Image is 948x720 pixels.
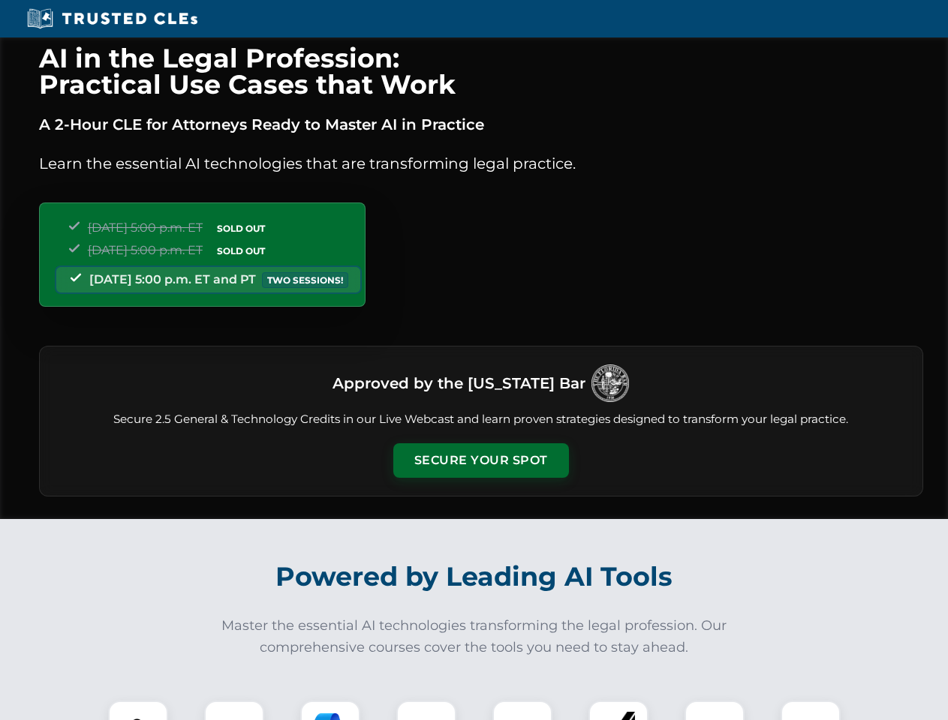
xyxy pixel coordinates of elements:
button: Secure Your Spot [393,443,569,478]
span: [DATE] 5:00 p.m. ET [88,220,203,235]
span: SOLD OUT [212,243,270,259]
span: [DATE] 5:00 p.m. ET [88,243,203,257]
span: SOLD OUT [212,220,270,236]
img: Trusted CLEs [23,7,202,30]
h2: Powered by Leading AI Tools [59,550,890,603]
img: Logo [591,364,629,402]
p: Secure 2.5 General & Technology Credits in our Live Webcast and learn proven strategies designed ... [58,411,904,428]
p: A 2-Hour CLE for Attorneys Ready to Master AI in Practice [39,112,923,136]
p: Master the essential AI technologies transforming the legal profession. Our comprehensive courses... [212,615,737,658]
h3: Approved by the [US_STATE] Bar [333,370,585,397]
h1: AI in the Legal Profession: Practical Use Cases that Work [39,45,923,97]
p: Learn the essential AI technologies that are transforming legal practice. [39,151,923,175]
